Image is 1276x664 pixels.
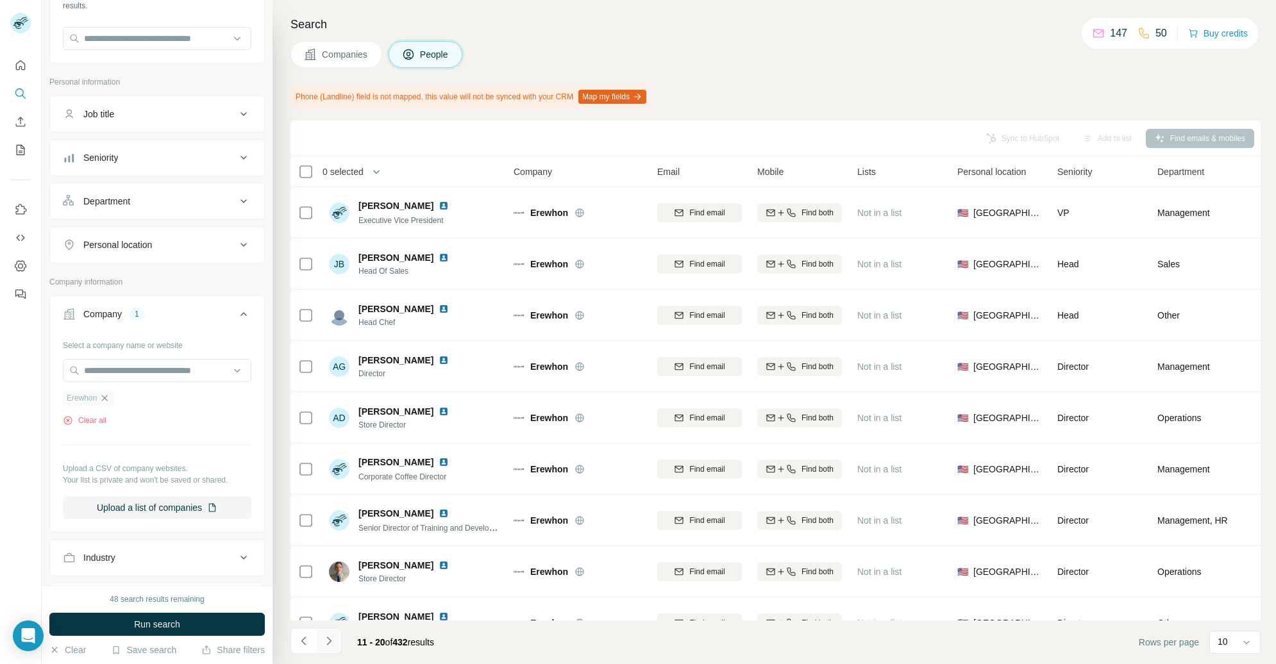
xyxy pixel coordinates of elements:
span: 🇺🇸 [957,309,968,322]
span: Company [514,165,552,178]
button: My lists [10,138,31,162]
button: Find email [657,562,742,581]
img: LinkedIn logo [439,560,449,570]
img: Avatar [329,305,349,326]
span: Not in a list [857,515,902,526]
span: Find both [802,463,834,475]
button: Personal location [50,229,264,260]
button: Seniority [50,142,264,173]
span: [PERSON_NAME] [358,456,433,469]
span: [GEOGRAPHIC_DATA] [973,258,1042,270]
div: Seniority [83,151,118,164]
button: Use Surfe API [10,226,31,249]
span: Seniority [1057,165,1092,178]
span: [GEOGRAPHIC_DATA] [973,565,1042,578]
button: Find both [757,254,842,274]
span: Find email [689,207,725,219]
span: Not in a list [857,413,902,423]
img: Logo of Erewhon [514,259,524,269]
img: LinkedIn logo [439,201,449,211]
span: Head [1057,259,1079,269]
span: Erewhon [530,617,568,629]
span: 🇺🇸 [957,514,968,527]
button: Upload a list of companies [63,496,251,519]
button: Buy credits [1188,24,1248,42]
span: Director [1057,464,1089,474]
p: Your list is private and won't be saved or shared. [63,474,251,486]
div: Company [83,308,122,320]
span: Other [1157,309,1180,322]
span: 🇺🇸 [957,206,968,219]
span: Find both [802,617,834,629]
span: Mobile [757,165,784,178]
span: [PERSON_NAME] [358,559,433,572]
span: [PERSON_NAME] [358,507,433,520]
div: AD [329,408,349,428]
button: Company1 [50,299,264,335]
p: 10 [1218,635,1228,648]
span: Find email [689,463,725,475]
button: Find both [757,203,842,222]
img: LinkedIn logo [439,406,449,417]
img: Logo of Erewhon [514,361,524,372]
span: 🇺🇸 [957,360,968,373]
button: Navigate to next page [316,628,342,654]
span: [GEOGRAPHIC_DATA] [973,463,1042,476]
p: Company information [49,276,265,288]
span: Find email [689,412,725,424]
span: People [420,48,449,61]
button: Quick start [10,54,31,77]
span: Companies [322,48,369,61]
img: Avatar [329,613,349,633]
img: Logo of Erewhon [514,208,524,218]
img: Avatar [329,203,349,223]
span: Director [1057,413,1089,423]
span: Personal location [957,165,1026,178]
div: 48 search results remaining [110,593,204,605]
span: Find email [689,361,725,372]
button: Save search [111,643,176,656]
button: Find both [757,511,842,530]
button: Industry [50,542,264,573]
span: Find both [802,515,834,526]
div: AG [329,356,349,377]
img: LinkedIn logo [439,457,449,467]
span: 🇺🇸 [957,258,968,270]
button: Find email [657,254,742,274]
button: Department [50,186,264,217]
span: Not in a list [857,618,902,628]
button: Map my fields [578,90,646,104]
div: Industry [83,551,115,564]
span: Erewhon [530,360,568,373]
span: Sales [1157,258,1180,270]
span: Director [1057,567,1089,577]
span: Find both [802,310,834,321]
span: Store Director [358,573,454,585]
span: 🇺🇸 [957,565,968,578]
div: 1 [130,308,144,320]
span: Lists [857,165,876,178]
span: Not in a list [857,464,902,474]
span: [GEOGRAPHIC_DATA] [973,514,1042,527]
button: Find email [657,357,742,376]
span: Find email [689,617,725,629]
span: [GEOGRAPHIC_DATA] [973,617,1042,629]
div: Personal location [83,238,152,251]
button: Find both [757,357,842,376]
img: Logo of Erewhon [514,413,524,423]
button: Use Surfe on LinkedIn [10,198,31,221]
span: [PERSON_NAME] [358,199,433,212]
span: [PERSON_NAME] [358,610,433,623]
span: Erewhon [530,258,568,270]
span: [GEOGRAPHIC_DATA] [973,206,1042,219]
span: [GEOGRAPHIC_DATA] [973,309,1042,322]
p: Personal information [49,76,265,88]
button: Feedback [10,283,31,306]
span: Corporate Coffee Director [358,472,446,481]
span: Not in a list [857,567,902,577]
button: Dashboard [10,254,31,278]
button: Find both [757,562,842,581]
span: [GEOGRAPHIC_DATA] [973,360,1042,373]
span: Find email [689,258,725,270]
p: 147 [1110,26,1127,41]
